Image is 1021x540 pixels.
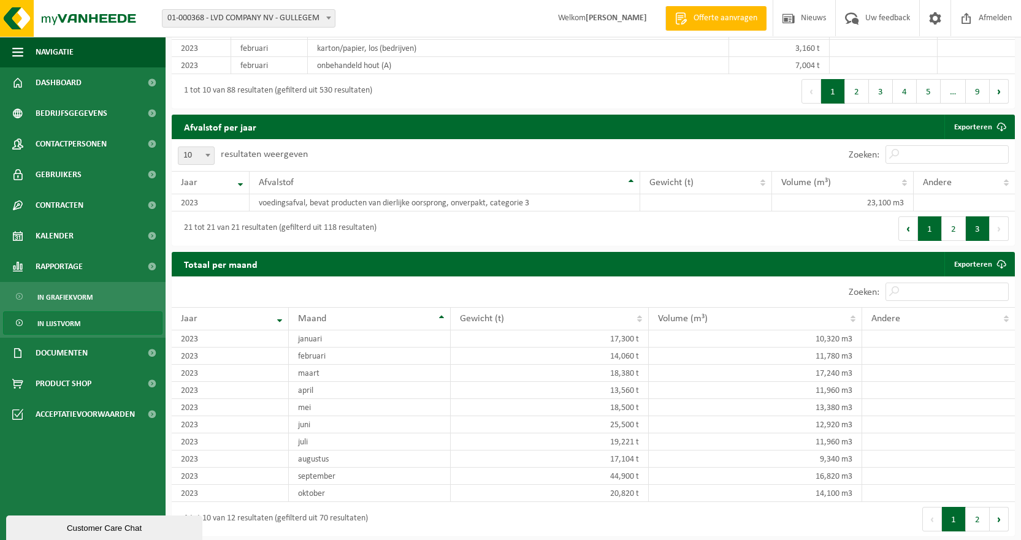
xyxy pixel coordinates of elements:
[172,40,231,57] td: 2023
[172,399,289,416] td: 2023
[37,312,80,335] span: In lijstvorm
[36,37,74,67] span: Navigatie
[690,12,760,25] span: Offerte aanvragen
[3,285,163,308] a: In grafiekvorm
[649,485,862,502] td: 14,100 m3
[849,150,879,160] label: Zoeken:
[665,6,767,31] a: Offerte aanvragen
[298,314,326,324] span: Maand
[163,10,335,27] span: 01-000368 - LVD COMPANY NV - GULLEGEM
[308,40,729,57] td: karton/papier, los (bedrijven)
[849,287,879,297] label: Zoeken:
[3,311,163,335] a: In lijstvorm
[451,399,649,416] td: 18,500 t
[6,513,205,540] iframe: chat widget
[172,252,270,276] h2: Totaal per maand
[289,382,451,399] td: april
[966,79,990,104] button: 9
[649,468,862,485] td: 16,820 m3
[36,399,135,430] span: Acceptatievoorwaarden
[231,40,308,57] td: februari
[36,129,107,159] span: Contactpersonen
[944,252,1014,276] a: Exporteren
[586,13,647,23] strong: [PERSON_NAME]
[772,194,914,211] td: 23,100 m3
[172,194,250,211] td: 2023
[923,178,952,188] span: Andere
[649,399,862,416] td: 13,380 m3
[172,485,289,502] td: 2023
[172,115,269,139] h2: Afvalstof per jaar
[990,507,1009,531] button: Next
[172,57,231,74] td: 2023
[451,433,649,451] td: 19,221 t
[781,178,831,188] span: Volume (m³)
[289,468,451,485] td: september
[289,433,451,451] td: juli
[649,433,862,451] td: 11,960 m3
[36,368,91,399] span: Product Shop
[821,79,845,104] button: 1
[36,221,74,251] span: Kalender
[172,330,289,348] td: 2023
[649,330,862,348] td: 10,320 m3
[898,216,918,241] button: Previous
[649,365,862,382] td: 17,240 m3
[917,79,941,104] button: 5
[250,194,641,211] td: voedingsafval, bevat producten van dierlijke oorsprong, onverpakt, categorie 3
[942,507,966,531] button: 1
[178,218,377,240] div: 21 tot 21 van 21 resultaten (gefilterd uit 118 resultaten)
[451,348,649,365] td: 14,060 t
[172,451,289,468] td: 2023
[172,433,289,451] td: 2023
[289,330,451,348] td: januari
[451,416,649,433] td: 25,500 t
[172,416,289,433] td: 2023
[649,382,862,399] td: 11,960 m3
[178,80,372,102] div: 1 tot 10 van 88 resultaten (gefilterd uit 530 resultaten)
[918,216,942,241] button: 1
[451,365,649,382] td: 18,380 t
[451,468,649,485] td: 44,900 t
[649,178,694,188] span: Gewicht (t)
[845,79,869,104] button: 2
[36,338,88,368] span: Documenten
[658,314,708,324] span: Volume (m³)
[181,314,197,324] span: Jaar
[871,314,900,324] span: Andere
[729,40,829,57] td: 3,160 t
[36,98,107,129] span: Bedrijfsgegevens
[172,348,289,365] td: 2023
[649,416,862,433] td: 12,920 m3
[451,485,649,502] td: 20,820 t
[289,416,451,433] td: juni
[869,79,893,104] button: 3
[942,216,966,241] button: 2
[649,348,862,365] td: 11,780 m3
[259,178,294,188] span: Afvalstof
[922,507,942,531] button: Previous
[289,348,451,365] td: februari
[941,79,966,104] span: …
[36,159,82,190] span: Gebruikers
[231,57,308,74] td: februari
[172,382,289,399] td: 2023
[36,251,83,282] span: Rapportage
[181,178,197,188] span: Jaar
[37,286,93,309] span: In grafiekvorm
[289,485,451,502] td: oktober
[178,147,214,164] span: 10
[451,382,649,399] td: 13,560 t
[801,79,821,104] button: Previous
[451,451,649,468] td: 17,104 t
[729,57,829,74] td: 7,004 t
[990,216,1009,241] button: Next
[36,67,82,98] span: Dashboard
[178,508,368,530] div: 1 tot 10 van 12 resultaten (gefilterd uit 70 resultaten)
[289,399,451,416] td: mei
[966,507,990,531] button: 2
[966,216,990,241] button: 3
[460,314,504,324] span: Gewicht (t)
[289,365,451,382] td: maart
